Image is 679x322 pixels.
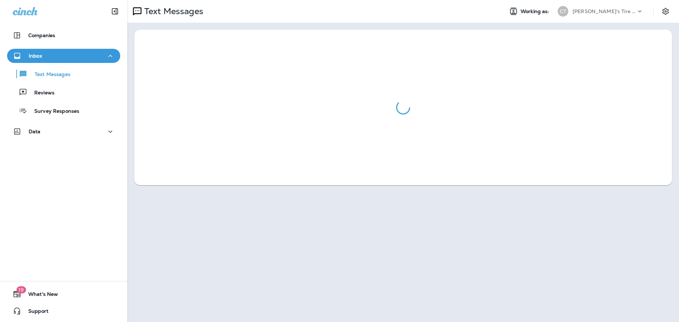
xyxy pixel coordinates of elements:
[27,90,54,96] p: Reviews
[16,286,26,293] span: 19
[21,291,58,300] span: What's New
[29,129,41,134] p: Data
[7,49,120,63] button: Inbox
[521,8,551,14] span: Working as:
[28,71,70,78] p: Text Messages
[558,6,568,17] div: CT
[659,5,672,18] button: Settings
[28,33,55,38] p: Companies
[29,53,42,59] p: Inbox
[573,8,636,14] p: [PERSON_NAME]'s Tire & Auto
[7,124,120,139] button: Data
[7,66,120,81] button: Text Messages
[7,287,120,301] button: 19What's New
[7,85,120,100] button: Reviews
[21,308,48,317] span: Support
[7,304,120,318] button: Support
[7,103,120,118] button: Survey Responses
[7,28,120,42] button: Companies
[141,6,203,17] p: Text Messages
[105,4,125,18] button: Collapse Sidebar
[27,108,79,115] p: Survey Responses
